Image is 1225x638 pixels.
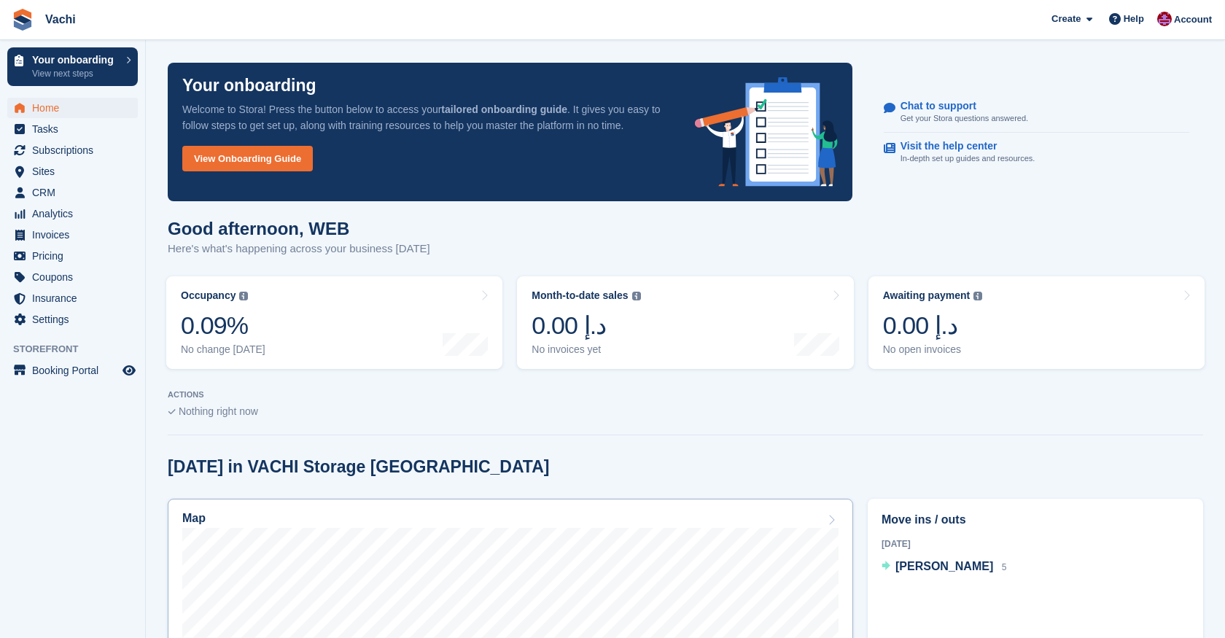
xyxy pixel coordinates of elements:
div: Month-to-date sales [532,289,628,302]
span: Subscriptions [32,140,120,160]
h1: Good afternoon, WEB [168,219,430,238]
a: menu [7,140,138,160]
a: Month-to-date sales 0.00 د.إ No invoices yet [517,276,853,369]
p: Your onboarding [182,77,316,94]
div: 0.00 د.إ [532,311,640,341]
span: Storefront [13,342,145,357]
div: Awaiting payment [883,289,971,302]
div: 0.00 د.إ [883,311,983,341]
span: Sites [32,161,120,182]
div: [DATE] [882,537,1189,551]
a: View Onboarding Guide [182,146,313,171]
a: menu [7,360,138,381]
a: menu [7,182,138,203]
span: Tasks [32,119,120,139]
img: WEB DEVELOPERS [1157,12,1172,26]
span: Insurance [32,288,120,308]
h2: [DATE] in VACHI Storage [GEOGRAPHIC_DATA] [168,457,549,477]
a: Your onboarding View next steps [7,47,138,86]
div: Occupancy [181,289,236,302]
p: Welcome to Stora! Press the button below to access your . It gives you easy to follow steps to ge... [182,101,672,133]
p: Your onboarding [32,55,119,65]
img: icon-info-grey-7440780725fd019a000dd9b08b2336e03edf1995a4989e88bcd33f0948082b44.svg [239,292,248,300]
p: Get your Stora questions answered. [901,112,1028,125]
span: Pricing [32,246,120,266]
span: Help [1124,12,1144,26]
a: menu [7,225,138,245]
a: Awaiting payment 0.00 د.إ No open invoices [868,276,1205,369]
a: menu [7,203,138,224]
a: menu [7,246,138,266]
p: Visit the help center [901,140,1024,152]
a: Visit the help center In-depth set up guides and resources. [884,133,1189,172]
a: menu [7,98,138,118]
span: CRM [32,182,120,203]
div: No change [DATE] [181,343,265,356]
p: Here's what's happening across your business [DATE] [168,241,430,257]
a: menu [7,288,138,308]
img: stora-icon-8386f47178a22dfd0bd8f6a31ec36ba5ce8667c1dd55bd0f319d3a0aa187defe.svg [12,9,34,31]
img: blank_slate_check_icon-ba018cac091ee9be17c0a81a6c232d5eb81de652e7a59be601be346b1b6ddf79.svg [168,409,176,415]
img: onboarding-info-6c161a55d2c0e0a8cae90662b2fe09162a5109e8cc188191df67fb4f79e88e88.svg [695,77,838,187]
div: 0.09% [181,311,265,341]
img: icon-info-grey-7440780725fd019a000dd9b08b2336e03edf1995a4989e88bcd33f0948082b44.svg [973,292,982,300]
strong: tailored onboarding guide [441,104,567,115]
a: menu [7,161,138,182]
p: View next steps [32,67,119,80]
a: menu [7,309,138,330]
a: Chat to support Get your Stora questions answered. [884,93,1189,133]
span: Booking Portal [32,360,120,381]
a: Preview store [120,362,138,379]
span: Invoices [32,225,120,245]
p: Chat to support [901,100,1016,112]
p: ACTIONS [168,390,1203,400]
h2: Move ins / outs [882,511,1189,529]
span: Account [1174,12,1212,27]
a: [PERSON_NAME] 5 [882,558,1006,577]
span: 5 [1002,562,1007,572]
span: Settings [32,309,120,330]
h2: Map [182,512,206,525]
span: Home [32,98,120,118]
span: Coupons [32,267,120,287]
p: In-depth set up guides and resources. [901,152,1035,165]
div: No open invoices [883,343,983,356]
a: menu [7,119,138,139]
a: menu [7,267,138,287]
a: Occupancy 0.09% No change [DATE] [166,276,502,369]
a: Vachi [39,7,82,31]
div: No invoices yet [532,343,640,356]
span: [PERSON_NAME] [895,560,993,572]
img: icon-info-grey-7440780725fd019a000dd9b08b2336e03edf1995a4989e88bcd33f0948082b44.svg [632,292,641,300]
span: Create [1051,12,1081,26]
span: Nothing right now [179,405,258,417]
span: Analytics [32,203,120,224]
